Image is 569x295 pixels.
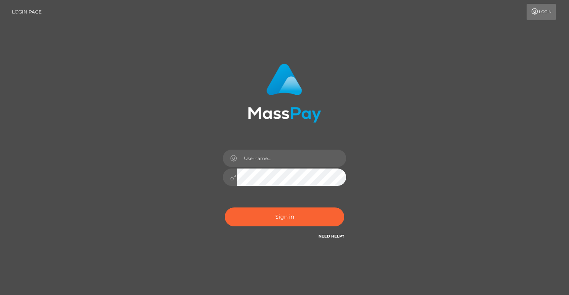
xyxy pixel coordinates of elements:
[225,207,344,226] button: Sign in
[527,4,556,20] a: Login
[12,4,42,20] a: Login Page
[318,234,344,239] a: Need Help?
[248,64,321,123] img: MassPay Login
[237,150,346,167] input: Username...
